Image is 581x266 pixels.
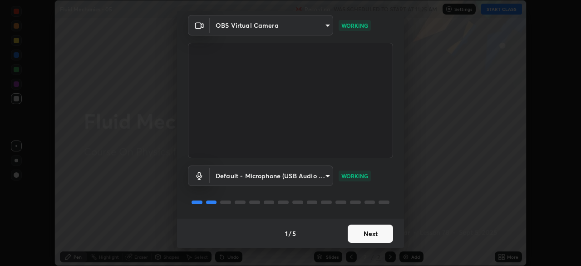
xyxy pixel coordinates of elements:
h4: 1 [285,229,288,238]
div: OBS Virtual Camera [210,166,333,186]
div: OBS Virtual Camera [210,15,333,35]
p: WORKING [341,172,368,180]
h4: 5 [292,229,296,238]
h4: / [289,229,291,238]
button: Next [348,225,393,243]
p: WORKING [341,21,368,30]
